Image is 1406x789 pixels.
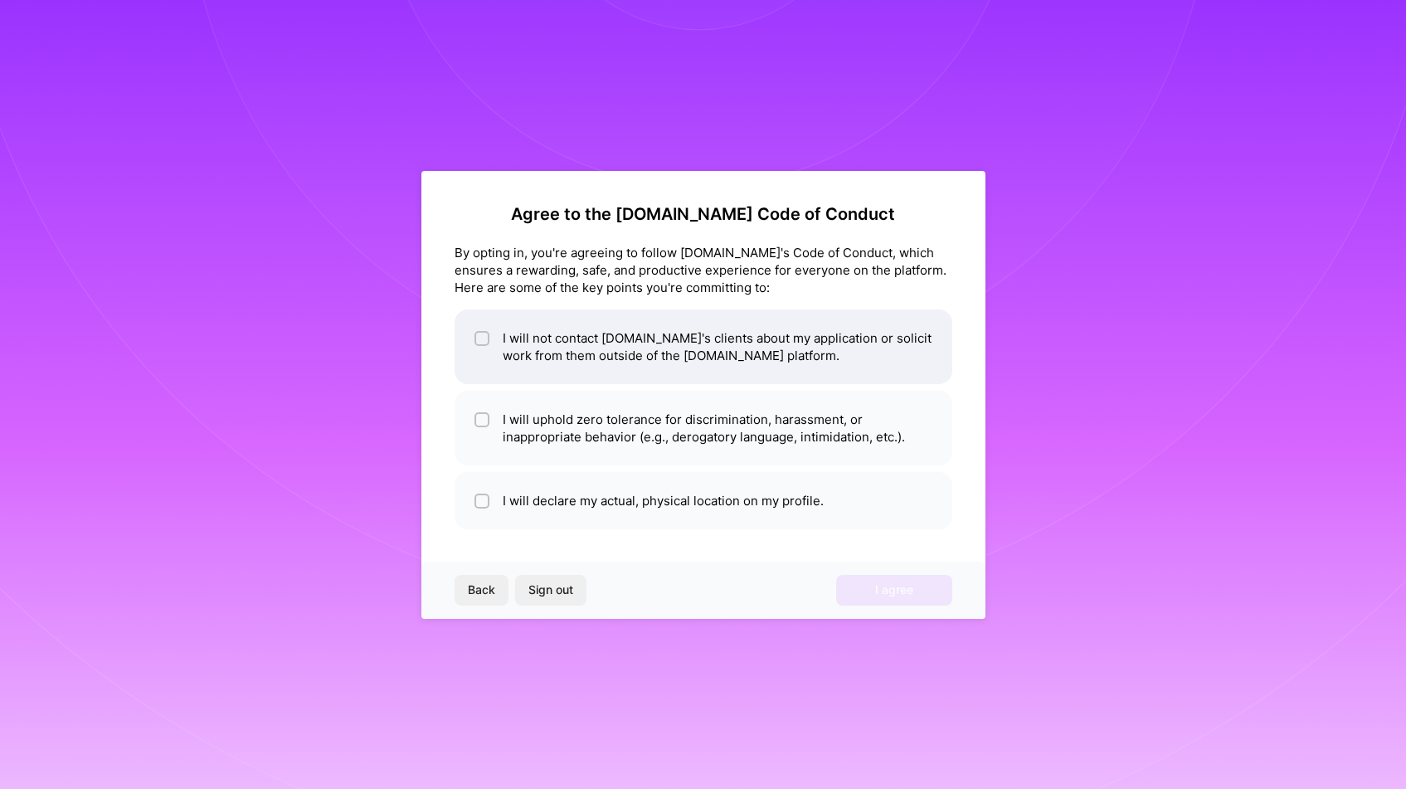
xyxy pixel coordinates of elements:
button: Back [455,575,508,605]
li: I will uphold zero tolerance for discrimination, harassment, or inappropriate behavior (e.g., der... [455,391,952,465]
span: Sign out [528,582,573,598]
li: I will declare my actual, physical location on my profile. [455,472,952,529]
span: Back [468,582,495,598]
div: By opting in, you're agreeing to follow [DOMAIN_NAME]'s Code of Conduct, which ensures a rewardin... [455,244,952,296]
h2: Agree to the [DOMAIN_NAME] Code of Conduct [455,204,952,224]
li: I will not contact [DOMAIN_NAME]'s clients about my application or solicit work from them outside... [455,309,952,384]
button: Sign out [515,575,586,605]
